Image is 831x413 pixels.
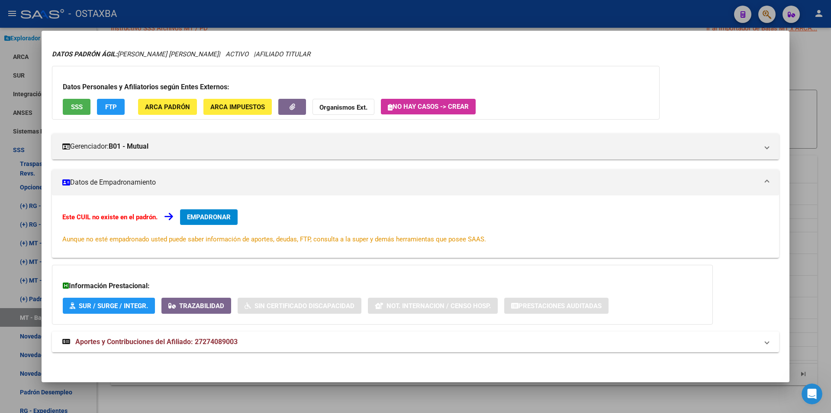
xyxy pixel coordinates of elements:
button: ARCA Impuestos [203,99,272,115]
button: Organismos Ext. [312,99,374,115]
span: ARCA Padrón [145,103,190,111]
span: EMPADRONAR [187,213,231,221]
strong: Este CUIL no existe en el padrón. [62,213,158,221]
span: SSS [71,103,83,111]
mat-expansion-panel-header: Aportes y Contribuciones del Afiliado: 27274089003 [52,332,779,352]
span: Sin Certificado Discapacidad [254,302,354,310]
button: No hay casos -> Crear [381,99,476,114]
button: Prestaciones Auditadas [504,298,609,314]
mat-expansion-panel-header: Datos de Empadronamiento [52,169,779,195]
i: | ACTIVO | [52,50,310,58]
h3: Datos Personales y Afiliatorios según Entes Externos: [63,82,649,92]
h3: Información Prestacional: [63,281,702,291]
span: Prestaciones Auditadas [519,302,602,310]
button: Sin Certificado Discapacidad [238,298,361,314]
strong: DATOS PADRÓN ÁGIL: [52,50,117,58]
span: AFILIADO TITULAR [255,50,310,58]
span: FTP [105,103,117,111]
span: Aunque no esté empadronado usted puede saber información de aportes, deudas, FTP, consulta a la s... [62,235,486,243]
span: Not. Internacion / Censo Hosp. [387,302,491,310]
div: Datos de Empadronamiento [52,195,779,258]
button: ARCA Padrón [138,99,197,115]
span: SUR / SURGE / INTEGR. [79,302,148,310]
span: Trazabilidad [179,302,224,310]
span: ARCA Impuestos [210,103,265,111]
mat-panel-title: Datos de Empadronamiento [62,177,758,188]
span: Aportes y Contribuciones del Afiliado: 27274089003 [75,338,238,346]
button: FTP [97,99,125,115]
strong: B01 - Mutual [109,141,148,152]
span: No hay casos -> Crear [388,103,469,111]
strong: Organismos Ext. [319,104,367,111]
button: Not. Internacion / Censo Hosp. [368,298,498,314]
mat-panel-title: Gerenciador: [62,141,758,152]
button: SUR / SURGE / INTEGR. [63,298,155,314]
button: Trazabilidad [161,298,231,314]
iframe: Intercom live chat [802,384,822,404]
button: SSS [63,99,90,115]
span: [PERSON_NAME] [PERSON_NAME] [52,50,219,58]
button: EMPADRONAR [180,209,238,225]
mat-expansion-panel-header: Gerenciador:B01 - Mutual [52,133,779,159]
